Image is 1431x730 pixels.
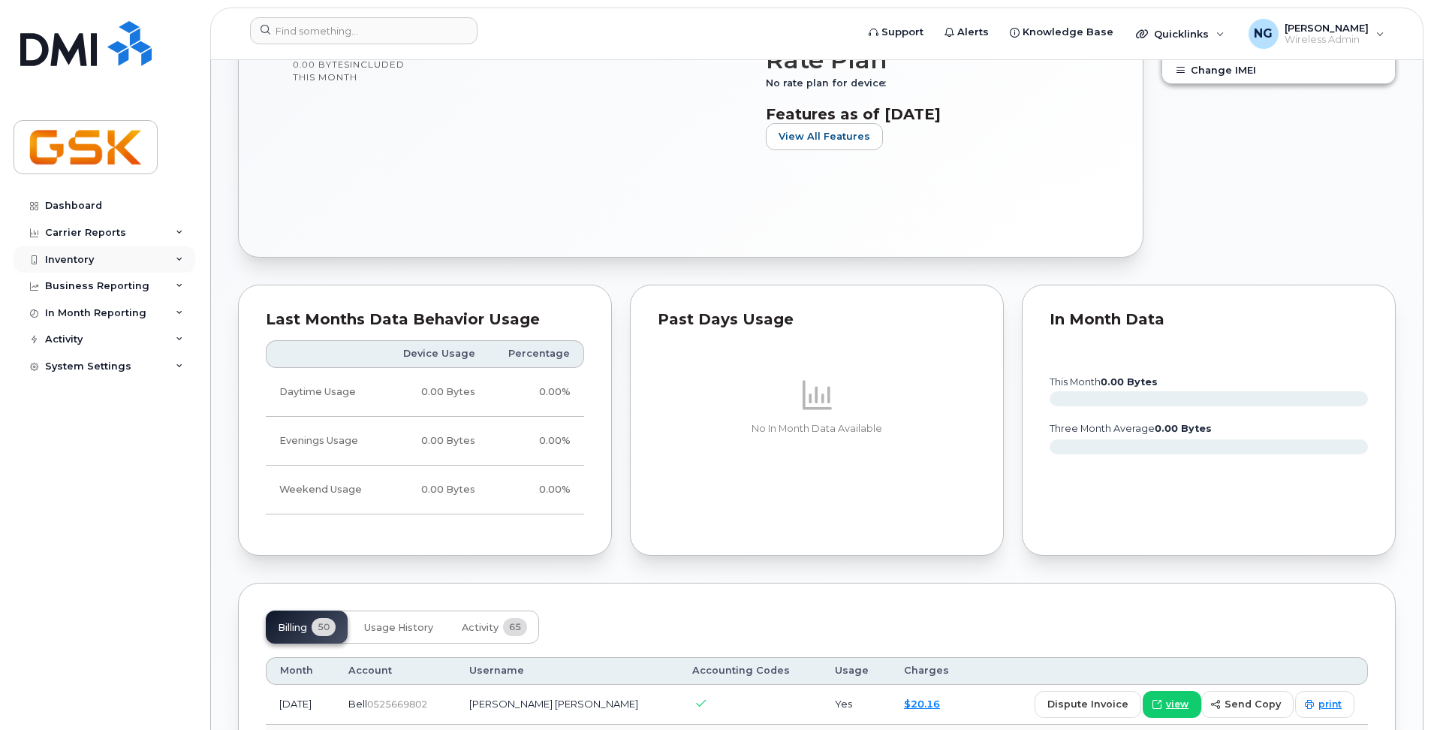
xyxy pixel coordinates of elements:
td: 0.00% [489,417,584,466]
a: view [1143,691,1201,718]
text: this month [1049,376,1158,388]
th: Accounting Codes [679,657,821,684]
th: Percentage [489,340,584,367]
td: Weekend Usage [266,466,383,514]
span: dispute invoice [1047,697,1128,711]
a: Alerts [934,17,999,47]
td: 0.00 Bytes [383,466,489,514]
span: Quicklinks [1154,28,1209,40]
div: In Month Data [1050,312,1368,327]
a: Support [858,17,934,47]
th: Username [456,657,679,684]
span: print [1318,698,1342,711]
th: Account [335,657,456,684]
a: Knowledge Base [999,17,1124,47]
span: Bell [348,698,367,710]
td: 0.00% [489,368,584,417]
div: Nicolas Girard-Gagnon [1238,19,1395,49]
span: Wireless Admin [1285,34,1369,46]
span: Usage History [364,622,433,634]
div: Quicklinks [1125,19,1235,49]
th: Usage [821,657,890,684]
tr: Friday from 6:00pm to Monday 8:00am [266,466,584,514]
input: Find something... [250,17,478,44]
span: Knowledge Base [1023,25,1113,40]
span: Alerts [957,25,989,40]
span: 65 [503,618,527,636]
a: print [1295,691,1354,718]
tspan: 0.00 Bytes [1155,423,1212,434]
td: 0.00 Bytes [383,368,489,417]
tr: Weekdays from 6:00pm to 8:00am [266,417,584,466]
td: Evenings Usage [266,417,383,466]
div: Past Days Usage [658,312,976,327]
th: Charges [890,657,972,684]
span: No rate plan for device [766,77,893,89]
td: 0.00% [489,466,584,514]
a: $20.16 [904,698,940,710]
span: send copy [1225,697,1281,711]
span: View All Features [779,129,870,143]
th: Device Usage [383,340,489,367]
td: 0.00 Bytes [383,417,489,466]
span: [PERSON_NAME] [1285,22,1369,34]
td: [PERSON_NAME] [PERSON_NAME] [456,685,679,725]
span: Support [881,25,923,40]
h3: Rate Plan [766,47,1089,74]
td: Daytime Usage [266,368,383,417]
span: Activity [462,622,499,634]
th: Month [266,657,335,684]
span: 0525669802 [367,698,427,710]
span: NG [1254,25,1273,43]
span: view [1166,698,1188,711]
text: three month average [1049,423,1212,434]
td: [DATE] [266,685,335,725]
button: Change IMEI [1162,56,1395,83]
tspan: 0.00 Bytes [1101,376,1158,388]
button: dispute invoice [1035,691,1141,718]
p: No In Month Data Available [658,422,976,436]
h3: Features as of [DATE] [766,105,1089,123]
span: 0.00 Bytes [293,59,350,70]
div: Last Months Data Behavior Usage [266,312,584,327]
td: Yes [821,685,890,725]
button: View All Features [766,123,883,150]
button: send copy [1201,691,1294,718]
